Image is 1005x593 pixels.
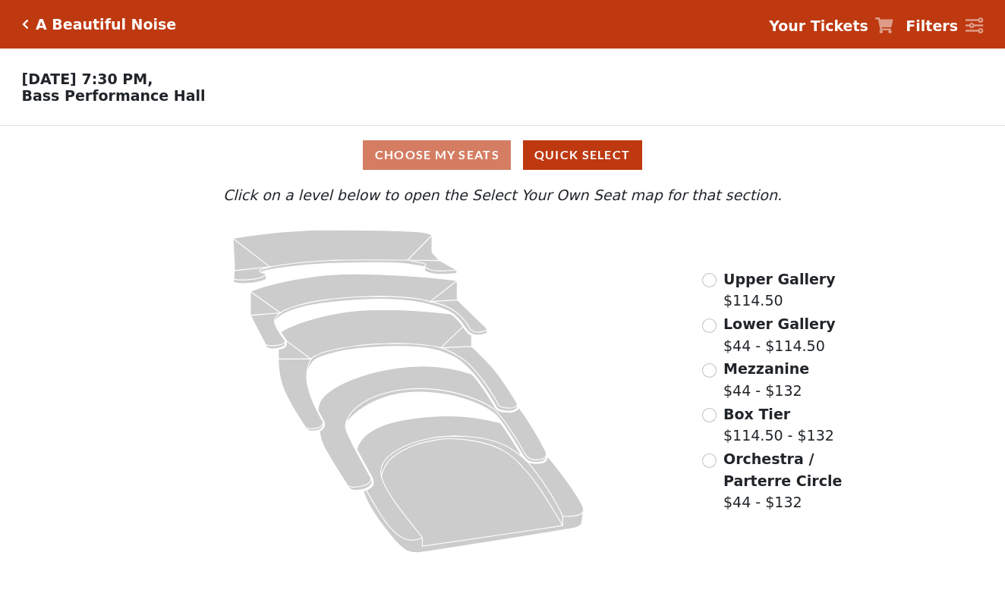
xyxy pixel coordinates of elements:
[137,184,869,206] p: Click on a level below to open the Select Your Own Seat map for that section.
[36,16,176,33] h5: A Beautiful Noise
[769,17,868,34] strong: Your Tickets
[523,140,642,170] button: Quick Select
[723,406,790,422] span: Box Tier
[357,416,584,553] path: Orchestra / Parterre Circle - Seats Available: 14
[723,358,809,401] label: $44 - $132
[723,403,834,447] label: $114.50 - $132
[723,268,836,312] label: $114.50
[723,448,868,513] label: $44 - $132
[723,313,836,356] label: $44 - $114.50
[723,450,842,489] span: Orchestra / Parterre Circle
[769,15,893,37] a: Your Tickets
[723,315,836,332] span: Lower Gallery
[723,271,836,287] span: Upper Gallery
[233,230,457,284] path: Upper Gallery - Seats Available: 286
[906,17,958,34] strong: Filters
[22,19,29,30] a: Click here to go back to filters
[906,15,983,37] a: Filters
[723,360,809,377] span: Mezzanine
